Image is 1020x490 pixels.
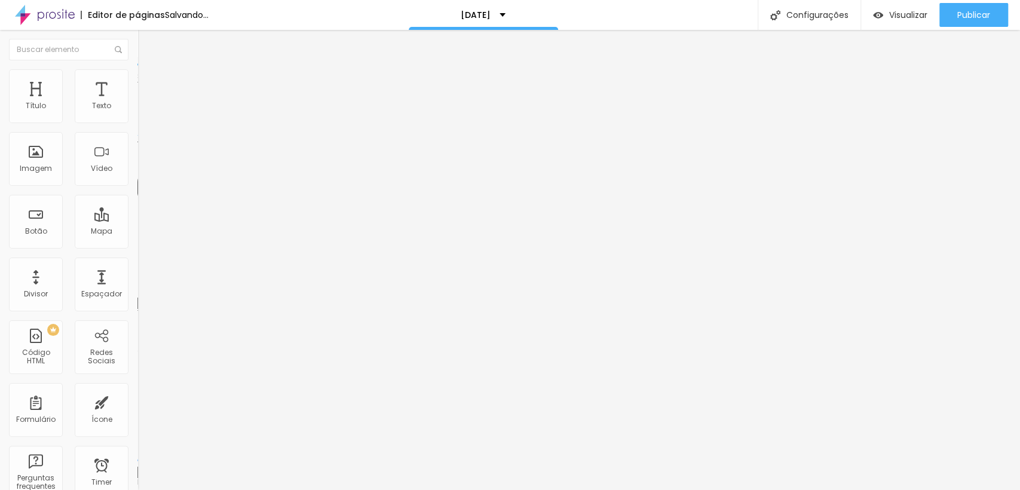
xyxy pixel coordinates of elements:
div: Ícone [91,415,112,424]
span: Publicar [957,10,990,20]
div: Mapa [91,227,112,235]
img: Icone [115,46,122,53]
div: Imagem [20,164,52,173]
div: Espaçador [81,290,122,298]
button: Visualizar [861,3,939,27]
div: Título [26,102,46,110]
p: [DATE] [461,11,491,19]
img: view-1.svg [873,10,883,20]
iframe: Editor [137,30,1020,490]
div: Vídeo [91,164,112,173]
div: Redes Sociais [78,348,125,366]
button: Publicar [939,3,1008,27]
span: Visualizar [889,10,927,20]
div: Divisor [24,290,48,298]
input: Buscar elemento [9,39,128,60]
div: Código HTML [12,348,59,366]
div: Editor de páginas [81,11,165,19]
div: Botão [25,227,47,235]
div: Formulário [16,415,56,424]
div: Timer [91,478,112,486]
img: Icone [770,10,780,20]
div: Texto [92,102,111,110]
div: Salvando... [165,11,209,19]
